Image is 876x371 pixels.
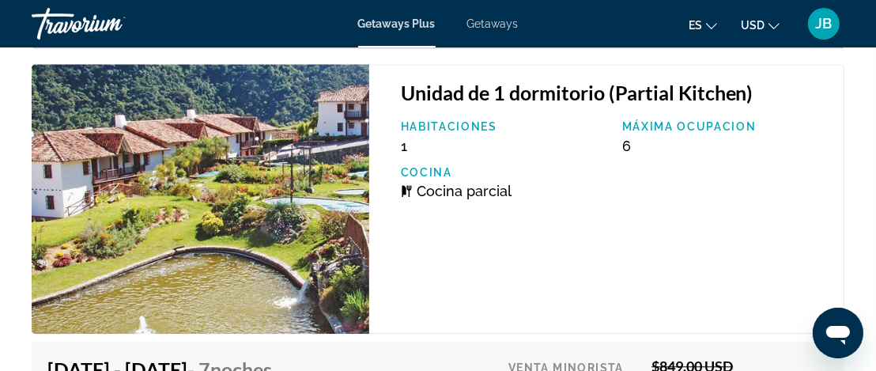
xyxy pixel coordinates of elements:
p: Habitaciones [401,120,606,133]
span: USD [741,19,765,32]
span: JB [816,16,833,32]
a: Getaways Plus [358,17,436,30]
a: Travorium [32,3,190,44]
button: Change language [689,13,717,36]
span: 1 [401,138,407,154]
span: 6 [622,138,631,154]
iframe: Button to launch messaging window [813,308,863,358]
p: Máxima ocupacion [622,120,828,133]
img: 2472E01L.jpg [32,64,369,334]
a: Getaways [467,17,519,30]
p: Cocina [401,166,606,179]
button: Change currency [741,13,780,36]
h3: Unidad de 1 dormitorio (Partial Kitchen) [401,81,828,104]
span: es [689,19,702,32]
span: Cocina parcial [417,183,512,199]
button: User Menu [803,7,844,40]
